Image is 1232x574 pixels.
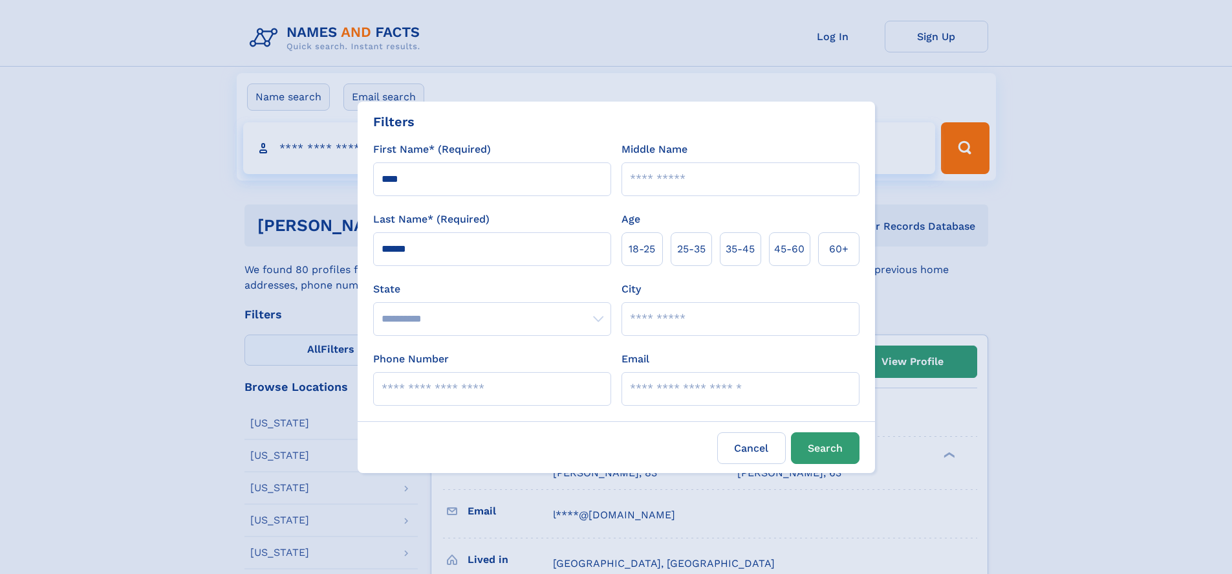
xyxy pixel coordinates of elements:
[621,142,687,157] label: Middle Name
[373,351,449,367] label: Phone Number
[621,281,641,297] label: City
[621,351,649,367] label: Email
[629,241,655,257] span: 18‑25
[373,142,491,157] label: First Name* (Required)
[621,212,640,227] label: Age
[373,281,611,297] label: State
[726,241,755,257] span: 35‑45
[791,432,859,464] button: Search
[373,212,490,227] label: Last Name* (Required)
[677,241,706,257] span: 25‑35
[717,432,786,464] label: Cancel
[774,241,805,257] span: 45‑60
[829,241,848,257] span: 60+
[373,112,415,131] div: Filters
